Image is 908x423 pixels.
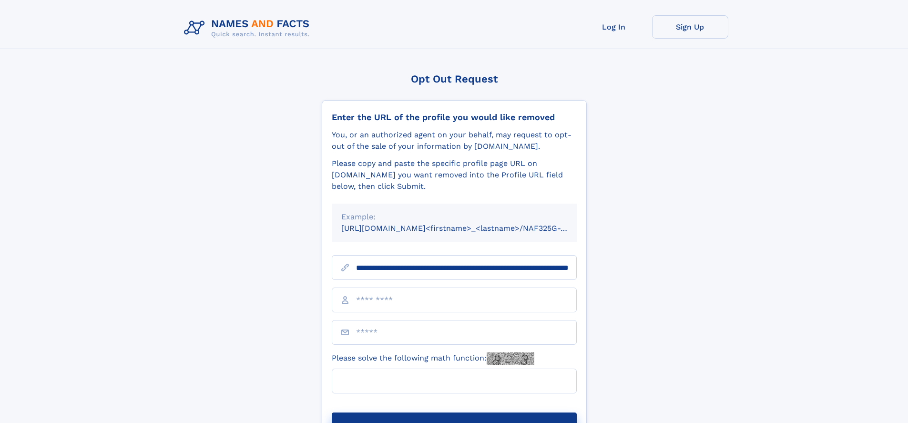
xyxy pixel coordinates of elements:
[341,224,595,233] small: [URL][DOMAIN_NAME]<firstname>_<lastname>/NAF325G-xxxxxxxx
[341,211,567,223] div: Example:
[332,129,577,152] div: You, or an authorized agent on your behalf, may request to opt-out of the sale of your informatio...
[332,158,577,192] div: Please copy and paste the specific profile page URL on [DOMAIN_NAME] you want removed into the Pr...
[180,15,317,41] img: Logo Names and Facts
[332,352,534,365] label: Please solve the following math function:
[332,112,577,123] div: Enter the URL of the profile you would like removed
[322,73,587,85] div: Opt Out Request
[652,15,728,39] a: Sign Up
[576,15,652,39] a: Log In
